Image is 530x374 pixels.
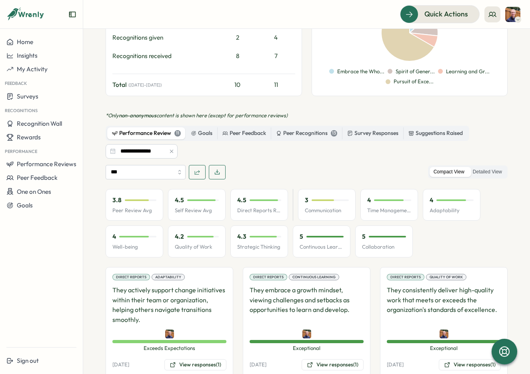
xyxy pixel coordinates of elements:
div: 2 [222,33,254,42]
p: [DATE] [387,361,404,368]
button: View responses(1) [439,359,501,370]
span: Quick Actions [424,9,468,19]
div: Peer Recognitions [276,129,337,138]
span: Rewards [17,133,41,141]
img: Morgan Ludtke [505,7,520,22]
div: Survey Responses [347,129,398,138]
p: 4.5 [175,196,184,205]
span: Total [112,80,127,89]
label: Compact View [430,167,468,177]
p: 5 [300,232,303,241]
p: 4.3 [237,232,246,241]
span: One on Ones [17,188,51,195]
span: Recognition Wall [17,120,62,127]
p: Time Management [367,207,411,214]
p: Learning and Gr... [446,68,490,75]
span: non-anonymous [119,112,156,119]
p: They actively support change initiatives within their team or organization, helping others naviga... [112,285,226,325]
span: Exceptional [387,345,501,352]
p: 4 [112,232,116,241]
div: 11 [257,80,295,89]
img: Morgan Ludtke [440,330,448,338]
span: Goals [17,201,33,209]
label: Detailed View [469,167,506,177]
p: 5 [362,232,366,241]
button: View responses(1) [302,359,364,370]
div: 11 [174,130,181,137]
span: Exceeds Expectations [112,345,226,352]
p: 4.5 [237,196,246,205]
div: Direct Reports [387,274,424,280]
p: Peer Review Avg [112,207,156,214]
div: 8 [222,52,254,60]
p: 4.2 [175,232,184,241]
p: Self Review Avg [175,207,219,214]
button: View responses(1) [164,359,226,370]
span: Home [17,38,33,46]
img: Morgan Ludtke [165,330,174,338]
div: Suggestions Raised [408,129,463,138]
span: Exceptional [250,345,364,352]
p: 4 [367,196,371,205]
button: Quick Actions [400,5,480,23]
div: Direct Reports [250,274,287,280]
p: 3.8 [112,196,122,205]
p: Well-being [112,243,156,251]
span: Surveys [17,92,38,100]
span: Performance Reviews [17,160,76,168]
div: 7 [257,52,295,60]
div: Adaptability [152,274,185,280]
img: Morgan Ludtke [302,330,311,338]
p: *Only content is shown here (except for performance reviews) [106,112,508,119]
span: Peer Feedback [17,174,58,181]
p: Collaboration [362,243,406,251]
p: [DATE] [250,361,266,368]
div: 13 [331,130,337,137]
p: Spirit of Gener... [396,68,435,75]
p: 3 [305,196,308,205]
p: Continuous Learning [300,243,344,251]
span: My Activity [17,65,48,73]
div: Goals [191,129,212,138]
div: Quality of Work [426,274,466,280]
p: They embrace a growth mindset, viewing challenges and setbacks as opportunities to learn and deve... [250,285,364,325]
p: Strategic Thinking [237,243,281,251]
button: Expand sidebar [68,10,76,18]
div: Peer Feedback [222,129,266,138]
p: Quality of Work [175,243,219,251]
p: They consistently deliver high-quality work that meets or exceeds the organization's standards of... [387,285,501,325]
p: Direct Reports Review Avg [237,207,281,214]
div: Recognitions given [112,33,218,42]
p: Communication [305,207,349,214]
div: Performance Review [112,129,181,138]
span: Sign out [17,357,39,364]
p: Adaptability [430,207,474,214]
p: Pursuit of Exce... [394,78,434,85]
div: Direct Reports [112,274,150,280]
p: [DATE] [112,361,129,368]
span: Insights [17,52,38,59]
p: 4 [430,196,433,205]
div: Recognitions received [112,52,218,60]
div: 10 [222,80,254,89]
p: Embrace the Who... [337,68,384,75]
div: Continuous Learning [289,274,339,280]
div: 4 [257,33,295,42]
span: ( [DATE] - [DATE] ) [128,82,162,88]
